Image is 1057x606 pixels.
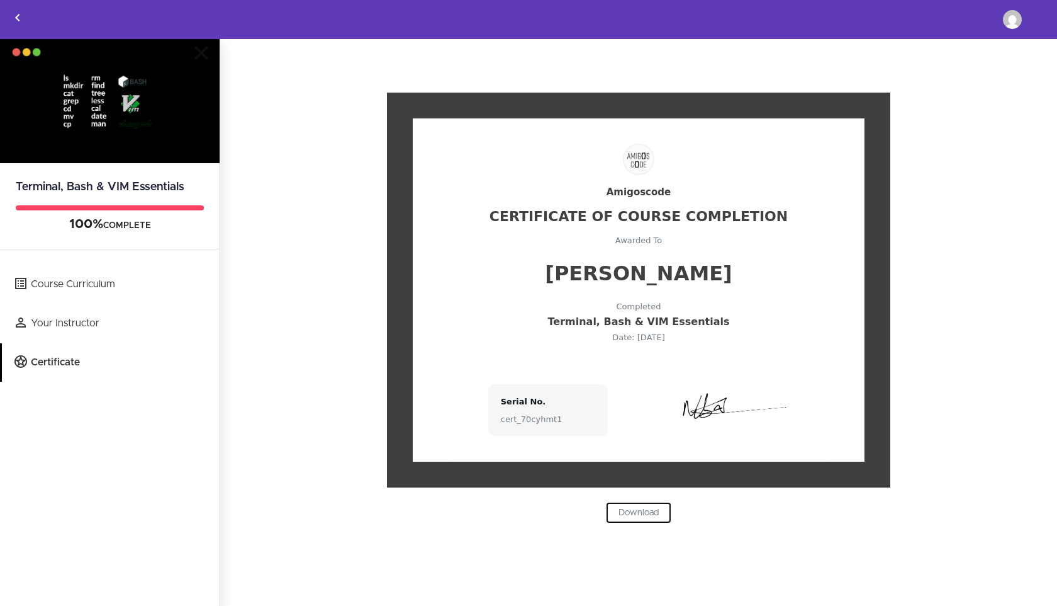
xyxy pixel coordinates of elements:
[16,217,204,233] div: COMPLETE
[438,263,839,283] div: [PERSON_NAME]
[1003,10,1022,29] img: abdulwahabmalikidowu@gmail.com
[69,218,103,231] span: 100%
[1,1,35,37] a: Back to courses
[2,343,220,382] a: Certificate
[438,302,839,311] div: Completed
[438,317,839,327] div: Terminal, Bash & VIM Essentials
[438,188,839,197] div: Amigoscode
[501,415,595,423] div: cert_70cyhmt1
[2,304,220,343] a: Your Instructor
[438,236,839,244] div: Awarded To
[438,210,839,224] div: Certificate Of Course Completion
[10,10,25,25] svg: Back to courses
[438,333,839,341] div: Date: [DATE]
[2,265,220,304] a: Course Curriculum
[501,397,595,406] div: Serial No.
[664,384,788,436] img: DJoewFuTyzXZdqpzJDAn_signature.png
[606,502,671,523] a: Download
[623,144,654,175] img: 1ChIc16ThyQPOJriJELI_amigoscode.png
